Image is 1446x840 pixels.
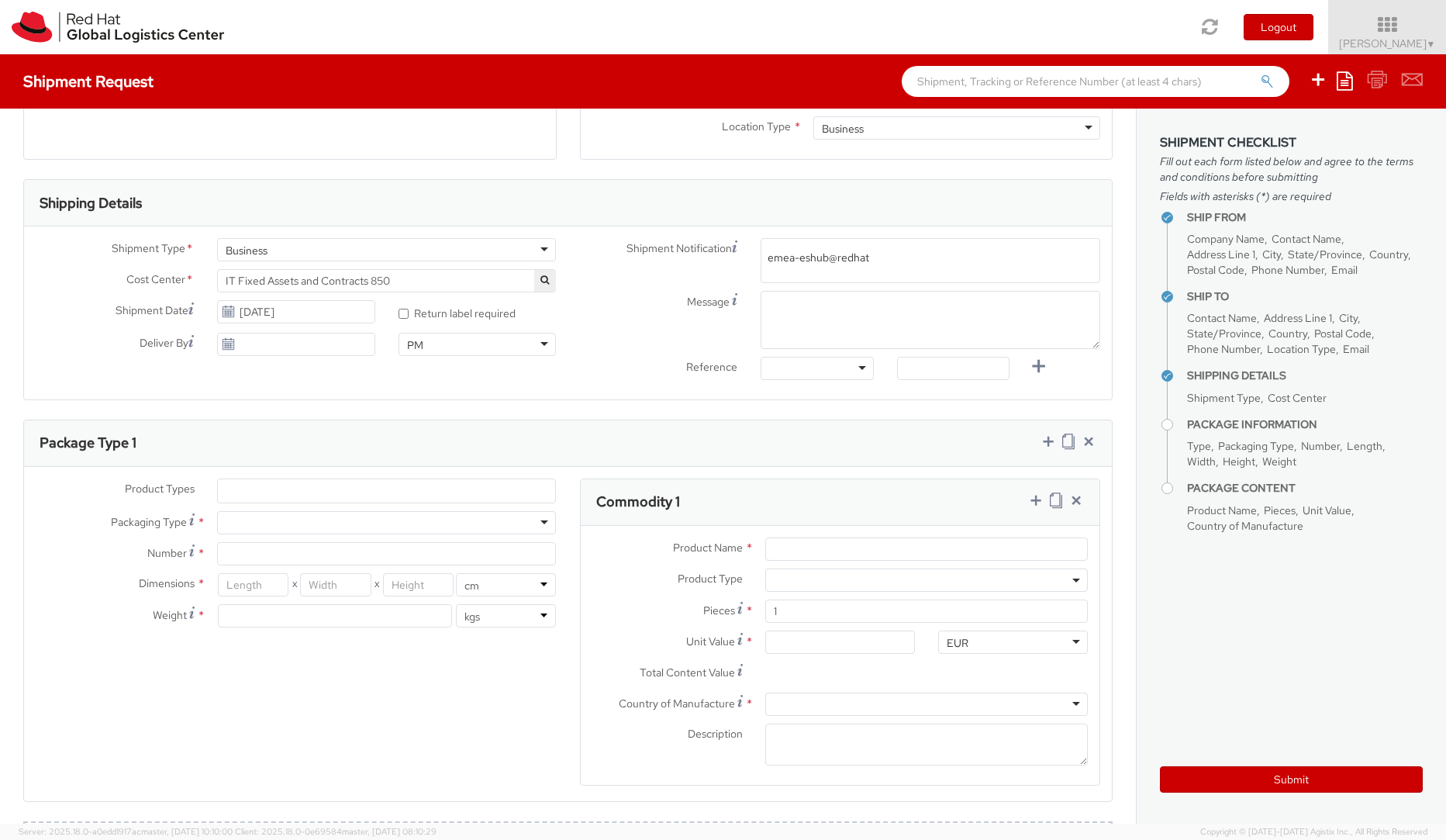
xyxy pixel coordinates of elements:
[626,240,732,257] span: Shipment Notification
[1218,439,1294,453] span: Packaging Type
[1267,342,1336,356] span: Location Type
[1347,439,1382,453] span: Length
[40,435,136,451] h3: Package Type 1
[1187,291,1423,302] h4: Ship To
[399,303,518,321] label: Return label required
[1339,311,1358,325] span: City
[1272,232,1341,246] span: Contact Name
[12,12,224,43] img: rh-logistics-00dfa346123c4ec078e1.svg
[686,360,737,374] span: Reference
[342,826,437,837] span: master, [DATE] 08:10:29
[288,573,300,596] span: X
[1251,263,1324,277] span: Phone Number
[407,337,423,353] div: PM
[126,271,185,289] span: Cost Center
[1187,439,1211,453] span: Type
[822,121,864,137] div: Business
[399,309,409,319] input: Return label required
[383,573,454,596] input: Height
[1264,311,1332,325] span: Address Line 1
[1288,247,1362,261] span: State/Province
[226,274,548,288] span: IT Fixed Assets and Contracts 850
[1187,232,1265,246] span: Company Name
[1160,766,1423,793] button: Submit
[1268,391,1327,405] span: Cost Center
[153,608,187,622] span: Weight
[1187,263,1244,277] span: Postal Code
[226,243,267,258] div: Business
[112,240,185,258] span: Shipment Type
[1160,136,1423,150] h3: Shipment Checklist
[673,541,743,555] span: Product Name
[1187,327,1261,340] span: State/Province
[596,494,680,510] h3: Commodity 1
[902,66,1289,97] input: Shipment, Tracking or Reference Number (at least 4 chars)
[40,195,142,211] h3: Shipping Details
[1268,327,1307,340] span: Country
[1331,263,1358,277] span: Email
[947,635,968,651] div: EUR
[1427,38,1436,50] span: ▼
[23,73,154,90] h4: Shipment Request
[217,269,557,292] span: IT Fixed Assets and Contracts 850
[1343,342,1369,356] span: Email
[1187,342,1260,356] span: Phone Number
[1187,212,1423,223] h4: Ship From
[619,697,735,710] span: Country of Manufacture
[147,546,187,560] span: Number
[687,295,730,309] span: Message
[640,665,735,679] span: Total Content Value
[1262,247,1281,261] span: City
[139,576,195,590] span: Dimensions
[19,826,233,837] span: Server: 2025.18.0-a0edd1917ac
[1301,439,1340,453] span: Number
[722,119,791,133] span: Location Type
[1160,188,1423,204] span: Fields with asterisks (*) are required
[703,603,735,617] span: Pieces
[141,826,233,837] span: master, [DATE] 10:10:00
[371,573,383,596] span: X
[1187,482,1423,494] h4: Package Content
[1187,391,1261,405] span: Shipment Type
[1223,455,1255,468] span: Height
[1303,503,1351,517] span: Unit Value
[111,515,187,529] span: Packaging Type
[1200,826,1427,838] span: Copyright © [DATE]-[DATE] Agistix Inc., All Rights Reserved
[235,826,437,837] span: Client: 2025.18.0-0e69584
[686,634,735,648] span: Unit Value
[1160,154,1423,185] span: Fill out each form listed below and agree to the terms and conditions before submitting
[1369,247,1408,261] span: Country
[1339,36,1436,50] span: [PERSON_NAME]
[688,727,743,741] span: Description
[300,573,371,596] input: Width
[125,482,195,496] span: Product Types
[1187,419,1423,430] h4: Package Information
[1244,14,1313,40] button: Logout
[1187,247,1255,261] span: Address Line 1
[1264,503,1296,517] span: Pieces
[1314,327,1372,340] span: Postal Code
[116,302,188,319] span: Shipment Date
[1187,455,1216,468] span: Width
[1187,503,1257,517] span: Product Name
[218,573,288,596] input: Length
[1187,519,1303,533] span: Country of Manufacture
[1187,311,1257,325] span: Contact Name
[140,335,188,351] span: Deliver By
[1187,370,1423,382] h4: Shipping Details
[1262,455,1296,468] span: Weight
[678,572,743,586] span: Product Type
